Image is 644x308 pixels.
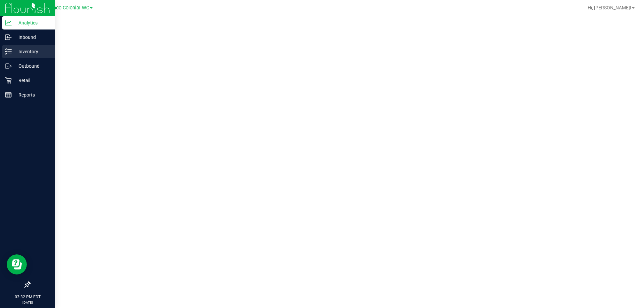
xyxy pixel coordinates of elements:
[5,48,12,55] inline-svg: Inventory
[3,300,52,305] p: [DATE]
[5,19,12,26] inline-svg: Analytics
[5,77,12,84] inline-svg: Retail
[588,5,631,10] span: Hi, [PERSON_NAME]!
[12,91,52,99] p: Reports
[12,62,52,70] p: Outbound
[7,254,27,274] iframe: Resource center
[5,63,12,69] inline-svg: Outbound
[44,5,89,11] span: Orlando Colonial WC
[3,294,52,300] p: 03:32 PM EDT
[5,91,12,98] inline-svg: Reports
[12,48,52,56] p: Inventory
[5,34,12,41] inline-svg: Inbound
[12,33,52,41] p: Inbound
[12,76,52,84] p: Retail
[12,19,52,27] p: Analytics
